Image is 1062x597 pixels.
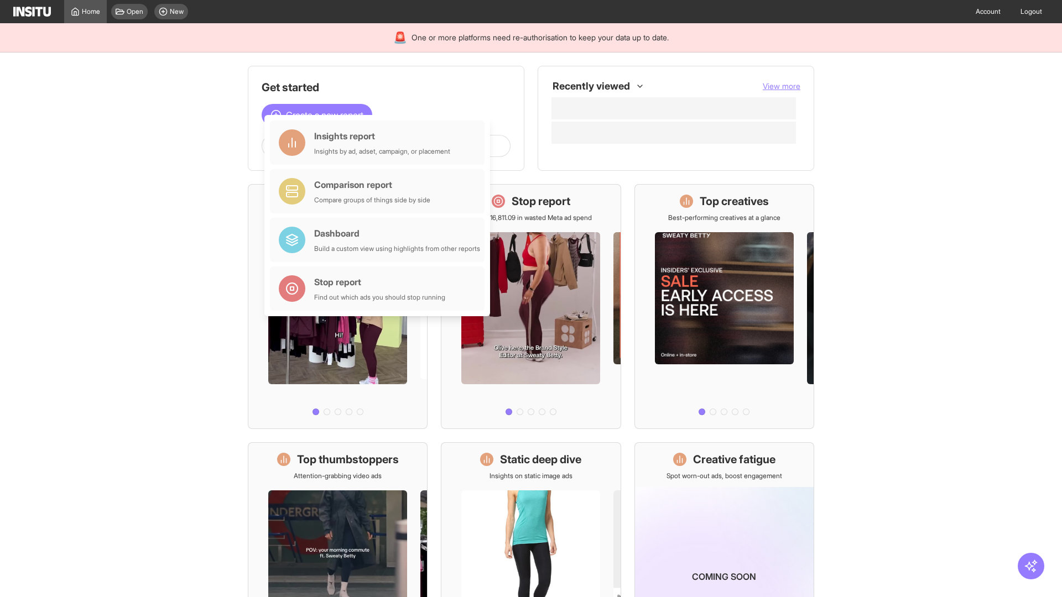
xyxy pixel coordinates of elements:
div: Stop report [314,275,445,289]
a: Top creativesBest-performing creatives at a glance [634,184,814,429]
a: What's live nowSee all active ads instantly [248,184,428,429]
span: Home [82,7,100,16]
span: Create a new report [286,108,363,122]
div: Insights by ad, adset, campaign, or placement [314,147,450,156]
span: Open [127,7,143,16]
button: Create a new report [262,104,372,126]
span: View more [763,81,800,91]
div: Comparison report [314,178,430,191]
h1: Stop report [512,193,570,209]
div: Dashboard [314,227,480,240]
span: New [170,7,184,16]
span: One or more platforms need re-authorisation to keep your data up to date. [412,32,669,43]
h1: Top creatives [700,193,769,209]
a: Stop reportSave £16,811.09 in wasted Meta ad spend [441,184,621,429]
div: Find out which ads you should stop running [314,293,445,302]
img: Logo [13,7,51,17]
h1: Get started [262,80,511,95]
div: 🚨 [393,30,407,45]
button: View more [763,81,800,92]
h1: Static deep dive [500,452,581,467]
p: Attention-grabbing video ads [294,472,382,480]
div: Compare groups of things side by side [314,196,430,205]
p: Save £16,811.09 in wasted Meta ad spend [470,213,592,222]
div: Build a custom view using highlights from other reports [314,244,480,253]
h1: Top thumbstoppers [297,452,399,467]
div: Insights report [314,129,450,143]
p: Insights on static image ads [490,472,572,480]
p: Best-performing creatives at a glance [668,213,780,222]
